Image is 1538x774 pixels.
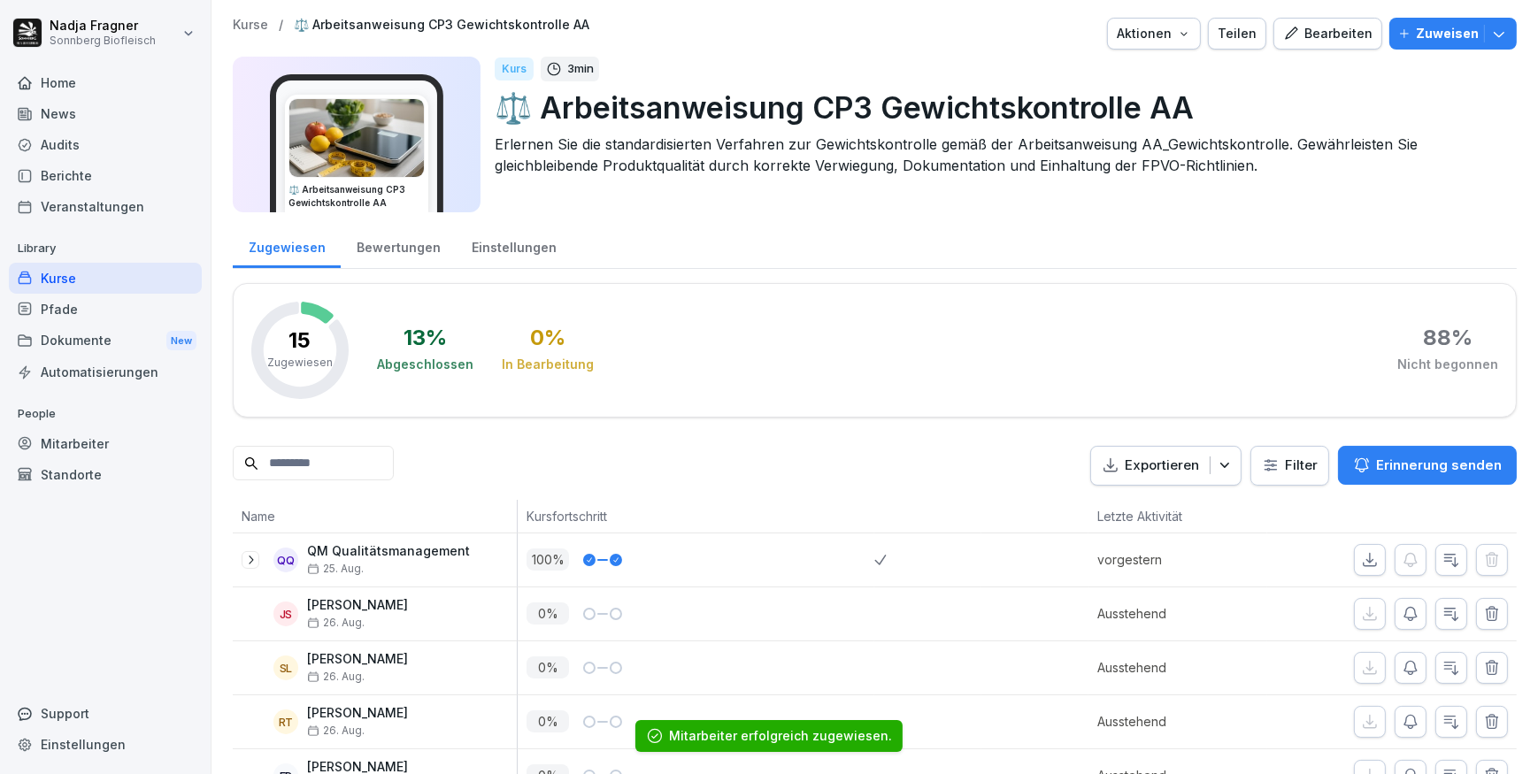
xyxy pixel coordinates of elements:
a: Veranstaltungen [9,191,202,222]
p: Erlernen Sie die standardisierten Verfahren zur Gewichtskontrolle gemäß der Arbeitsanweisung AA_G... [495,134,1503,176]
div: Mitarbeiter erfolgreich zugewiesen. [669,727,892,745]
p: / [279,18,283,33]
a: Pfade [9,294,202,325]
a: Einstellungen [456,223,572,268]
p: Zugewiesen [267,355,333,371]
p: [PERSON_NAME] [307,598,408,613]
h3: ⚖️ Arbeitsanweisung CP3 Gewichtskontrolle AA [288,183,425,210]
button: Bearbeiten [1273,18,1382,50]
a: Einstellungen [9,729,202,760]
div: In Bearbeitung [502,356,594,373]
p: Letzte Aktivität [1097,507,1258,525]
div: 0 % [530,327,565,349]
div: New [166,331,196,351]
a: Zugewiesen [233,223,341,268]
p: 3 min [567,60,594,78]
p: Zuweisen [1416,24,1479,43]
p: Ausstehend [1097,604,1267,623]
div: 13 % [404,327,447,349]
button: Exportieren [1090,446,1242,486]
a: Home [9,67,202,98]
p: 0 % [527,710,569,732]
a: Audits [9,129,202,160]
div: Nicht begonnen [1397,356,1498,373]
p: ⚖️ Arbeitsanweisung CP3 Gewichtskontrolle AA [495,85,1503,130]
div: Teilen [1218,24,1257,43]
p: 15 [289,330,311,351]
div: Kurs [495,57,534,80]
button: Teilen [1208,18,1266,50]
a: Automatisierungen [9,356,202,387]
p: 0 % [527,602,569,625]
img: gfrt4v3ftnksrv5de50xy3ff.png [289,99,424,177]
div: Abgeschlossen [377,356,473,373]
div: QQ [273,548,298,572]
p: Sonnberg Biofleisch [50,34,156,47]
a: Kurse [9,263,202,294]
div: JS [273,602,298,626]
span: 26. Aug. [307,671,365,683]
div: Filter [1262,456,1318,474]
p: Library [9,234,202,263]
p: Nadja Fragner [50,19,156,34]
button: Zuweisen [1389,18,1517,50]
div: Aktionen [1117,24,1191,43]
p: 0 % [527,656,569,678]
button: Filter [1251,447,1328,485]
p: Ausstehend [1097,658,1267,677]
a: News [9,98,202,129]
a: Bewertungen [341,223,456,268]
a: Berichte [9,160,202,191]
p: vorgestern [1097,550,1267,569]
div: Dokumente [9,325,202,357]
p: Ausstehend [1097,712,1267,731]
span: 26. Aug. [307,724,365,737]
p: Name [242,507,508,525]
div: Bearbeiten [1283,24,1373,43]
button: Erinnerung senden [1338,446,1517,485]
p: People [9,400,202,428]
a: Standorte [9,459,202,490]
a: DokumenteNew [9,325,202,357]
span: 26. Aug. [307,617,365,629]
div: RT [273,709,298,734]
button: Aktionen [1107,18,1201,50]
p: 100 % [527,548,569,571]
p: [PERSON_NAME] [307,652,408,667]
p: Erinnerung senden [1376,456,1502,475]
p: [PERSON_NAME] [307,706,408,721]
p: QM Qualitätsmanagement [307,544,470,559]
span: 25. Aug. [307,563,364,575]
div: Support [9,698,202,729]
a: Mitarbeiter [9,428,202,459]
a: ⚖️ Arbeitsanweisung CP3 Gewichtskontrolle AA [294,18,589,33]
div: 88 % [1423,327,1473,349]
div: SL [273,655,298,680]
p: Exportieren [1125,456,1199,476]
a: Kurse [233,18,268,33]
p: Kursfortschritt [527,507,865,525]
